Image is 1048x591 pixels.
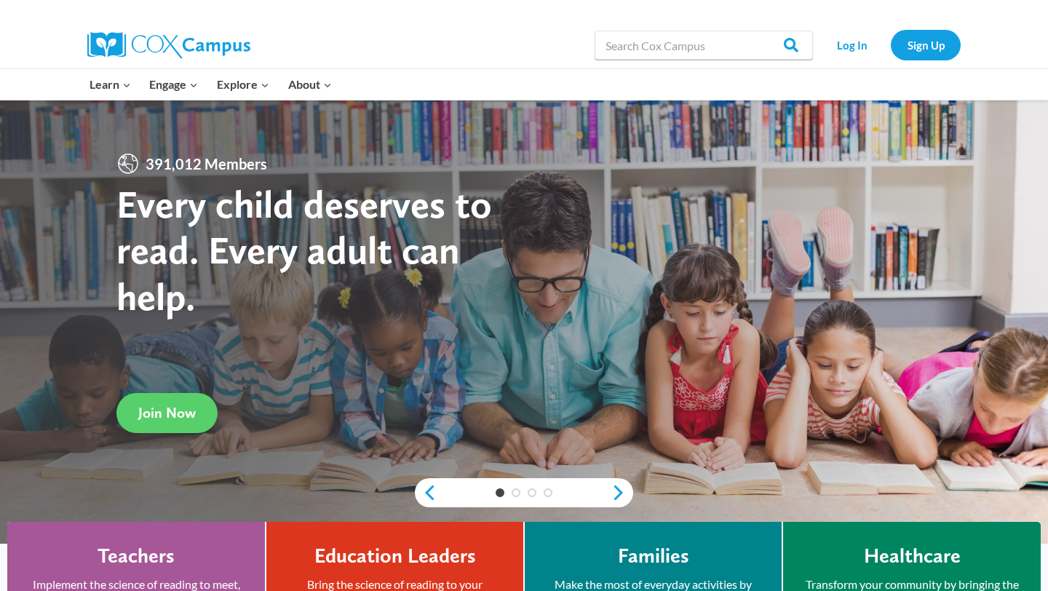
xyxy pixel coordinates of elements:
h4: Families [618,544,689,568]
span: Engage [149,75,198,94]
a: next [611,484,633,501]
h4: Teachers [98,544,175,568]
nav: Primary Navigation [80,69,341,100]
img: Cox Campus [87,32,250,58]
a: 4 [544,488,552,497]
a: Log In [820,30,884,60]
a: Join Now [116,393,218,433]
span: Join Now [138,404,196,421]
div: content slider buttons [415,478,633,507]
a: 1 [496,488,504,497]
strong: Every child deserves to read. Every adult can help. [116,181,492,320]
span: 391,012 Members [140,152,273,175]
input: Search Cox Campus [595,31,813,60]
a: previous [415,484,437,501]
span: Explore [217,75,269,94]
a: 3 [528,488,536,497]
a: 2 [512,488,520,497]
span: Learn [90,75,131,94]
nav: Secondary Navigation [820,30,961,60]
h4: Healthcare [864,544,961,568]
a: Sign Up [891,30,961,60]
span: About [288,75,332,94]
h4: Education Leaders [314,544,476,568]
